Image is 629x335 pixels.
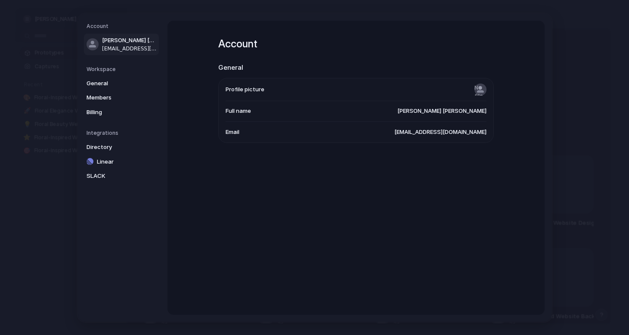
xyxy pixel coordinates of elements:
[87,172,142,180] span: SLACK
[394,127,486,136] span: [EMAIL_ADDRESS][DOMAIN_NAME]
[84,76,159,90] a: General
[226,107,251,115] span: Full name
[84,91,159,105] a: Members
[87,79,142,87] span: General
[87,108,142,116] span: Billing
[87,93,142,102] span: Members
[218,63,494,73] h2: General
[226,127,239,136] span: Email
[87,129,159,137] h5: Integrations
[218,36,494,52] h1: Account
[84,105,159,119] a: Billing
[102,36,157,45] span: [PERSON_NAME] [PERSON_NAME]
[84,155,159,168] a: Linear
[84,34,159,55] a: [PERSON_NAME] [PERSON_NAME][EMAIL_ADDRESS][DOMAIN_NAME]
[226,85,264,93] span: Profile picture
[84,169,159,183] a: SLACK
[102,44,157,52] span: [EMAIL_ADDRESS][DOMAIN_NAME]
[87,22,159,30] h5: Account
[397,107,486,115] span: [PERSON_NAME] [PERSON_NAME]
[84,140,159,154] a: Directory
[87,65,159,73] h5: Workspace
[97,157,152,166] span: Linear
[87,143,142,152] span: Directory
